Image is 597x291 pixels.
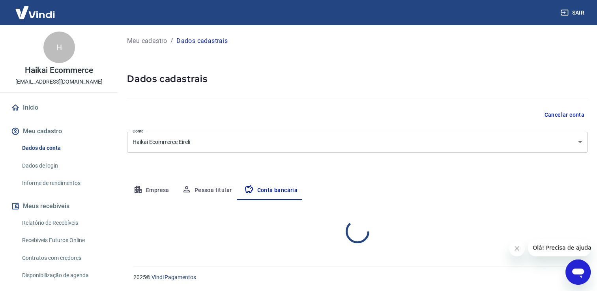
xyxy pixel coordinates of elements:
p: 2025 © [133,273,578,282]
img: Vindi [9,0,61,24]
a: Informe de rendimentos [19,175,109,191]
div: H [43,32,75,63]
div: Haikai Ecommerce Eireli [127,132,588,153]
a: Relatório de Recebíveis [19,215,109,231]
p: / [170,36,173,46]
p: Dados cadastrais [176,36,228,46]
label: Conta [133,128,144,134]
a: Dados da conta [19,140,109,156]
a: Contratos com credores [19,250,109,266]
iframe: Fechar mensagem [509,241,525,256]
button: Sair [559,6,588,20]
button: Cancelar conta [541,108,588,122]
a: Disponibilização de agenda [19,267,109,284]
button: Pessoa titular [176,181,238,200]
iframe: Mensagem da empresa [528,239,591,256]
a: Recebíveis Futuros Online [19,232,109,248]
p: [EMAIL_ADDRESS][DOMAIN_NAME] [15,78,103,86]
a: Meu cadastro [127,36,167,46]
button: Empresa [127,181,176,200]
a: Vindi Pagamentos [152,274,196,280]
h5: Dados cadastrais [127,73,588,85]
iframe: Botão para abrir a janela de mensagens [565,259,591,285]
button: Meus recebíveis [9,198,109,215]
button: Meu cadastro [9,123,109,140]
a: Início [9,99,109,116]
a: Dados de login [19,158,109,174]
p: Haikai Ecommerce [25,66,93,75]
span: Olá! Precisa de ajuda? [5,6,66,12]
button: Conta bancária [238,181,304,200]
